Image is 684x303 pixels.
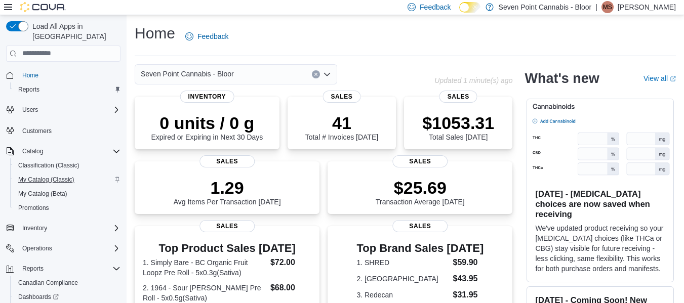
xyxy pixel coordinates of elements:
[434,76,512,84] p: Updated 1 minute(s) ago
[618,1,676,13] p: [PERSON_NAME]
[22,106,38,114] span: Users
[18,85,39,94] span: Reports
[14,202,120,214] span: Promotions
[525,70,599,86] h2: What's new
[10,201,125,215] button: Promotions
[18,104,120,116] span: Users
[670,76,676,82] svg: External link
[18,263,48,275] button: Reports
[323,91,360,103] span: Sales
[14,202,53,214] a: Promotions
[14,188,71,200] a: My Catalog (Beta)
[499,1,592,13] p: Seven Point Cannabis - Bloor
[174,178,281,206] div: Avg Items Per Transaction [DATE]
[18,69,120,81] span: Home
[2,241,125,255] button: Operations
[601,1,614,13] div: Melissa Schullerer
[22,224,47,232] span: Inventory
[18,222,120,234] span: Inventory
[151,113,263,133] p: 0 units / 0 g
[181,26,232,47] a: Feedback
[392,155,448,167] span: Sales
[199,155,255,167] span: Sales
[18,145,47,157] button: Catalog
[535,223,665,274] p: We've updated product receiving so your [MEDICAL_DATA] choices (like THCa or CBG) stay visible fo...
[270,256,311,269] dd: $72.00
[356,290,449,300] dt: 3. Redecan
[459,2,480,13] input: Dark Mode
[22,244,52,252] span: Operations
[356,242,484,254] h3: Top Brand Sales [DATE]
[356,274,449,284] dt: 2. [GEOGRAPHIC_DATA]
[356,257,449,268] dt: 1. SHRED
[18,279,78,287] span: Canadian Compliance
[14,174,78,186] a: My Catalog (Classic)
[2,262,125,276] button: Reports
[14,83,44,96] a: Reports
[312,70,320,78] button: Clear input
[18,190,67,198] span: My Catalog (Beta)
[18,161,79,169] span: Classification (Classic)
[143,257,266,278] dt: 1. Simply Bare - BC Organic Fruit Loopz Pre Roll - 5x0.3g(Sativa)
[535,189,665,219] h3: [DATE] - [MEDICAL_DATA] choices are now saved when receiving
[453,273,484,285] dd: $43.95
[2,221,125,235] button: Inventory
[14,277,120,289] span: Canadian Compliance
[14,174,120,186] span: My Catalog (Classic)
[135,23,175,44] h1: Home
[2,103,125,117] button: Users
[10,82,125,97] button: Reports
[10,172,125,187] button: My Catalog (Classic)
[18,263,120,275] span: Reports
[10,276,125,290] button: Canadian Compliance
[14,159,120,171] span: Classification (Classic)
[151,113,263,141] div: Expired or Expiring in Next 30 Days
[141,68,234,80] span: Seven Point Cannabis - Bloor
[18,293,59,301] span: Dashboards
[10,187,125,201] button: My Catalog (Beta)
[422,113,494,141] div: Total Sales [DATE]
[376,178,465,206] div: Transaction Average [DATE]
[18,222,51,234] button: Inventory
[603,1,612,13] span: MS
[305,113,378,141] div: Total # Invoices [DATE]
[143,283,266,303] dt: 2. 1964 - Sour [PERSON_NAME] Pre Roll - 5x0.5g(Sativa)
[18,204,49,212] span: Promotions
[14,83,120,96] span: Reports
[14,291,63,303] a: Dashboards
[22,147,43,155] span: Catalog
[270,282,311,294] dd: $68.00
[643,74,676,82] a: View allExternal link
[180,91,234,103] span: Inventory
[18,104,42,116] button: Users
[14,291,120,303] span: Dashboards
[392,220,448,232] span: Sales
[18,69,43,81] a: Home
[199,220,255,232] span: Sales
[22,127,52,135] span: Customers
[22,71,38,79] span: Home
[305,113,378,133] p: 41
[197,31,228,41] span: Feedback
[28,21,120,41] span: Load All Apps in [GEOGRAPHIC_DATA]
[18,145,120,157] span: Catalog
[323,70,331,78] button: Open list of options
[439,91,477,103] span: Sales
[18,176,74,184] span: My Catalog (Classic)
[420,2,451,12] span: Feedback
[18,124,120,137] span: Customers
[453,289,484,301] dd: $31.95
[20,2,66,12] img: Cova
[14,277,82,289] a: Canadian Compliance
[14,159,84,171] a: Classification (Classic)
[376,178,465,198] p: $25.69
[10,158,125,172] button: Classification (Classic)
[2,123,125,138] button: Customers
[2,68,125,82] button: Home
[18,242,56,254] button: Operations
[595,1,597,13] p: |
[174,178,281,198] p: 1.29
[18,242,120,254] span: Operations
[422,113,494,133] p: $1053.31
